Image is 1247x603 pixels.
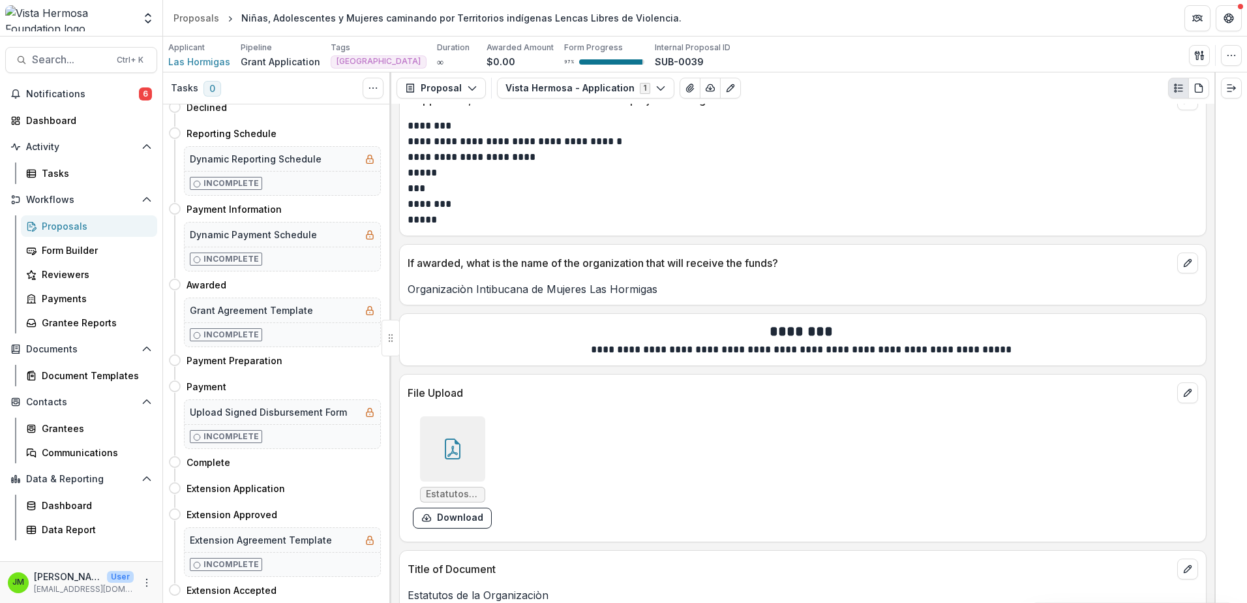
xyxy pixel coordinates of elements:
[26,142,136,153] span: Activity
[173,11,219,25] div: Proposals
[21,215,157,237] a: Proposals
[1168,78,1189,99] button: Plaintext view
[139,5,157,31] button: Open entity switcher
[171,83,198,94] h3: Tasks
[42,219,147,233] div: Proposals
[21,442,157,463] a: Communications
[187,456,230,469] h4: Complete
[32,54,109,66] span: Search...
[42,422,147,435] div: Grantees
[21,365,157,386] a: Document Templates
[21,312,157,333] a: Grantee Reports
[1177,382,1198,403] button: edit
[42,523,147,536] div: Data Report
[168,8,687,27] nav: breadcrumb
[397,78,486,99] button: Proposal
[168,55,230,69] a: Las Hormigas
[187,278,226,292] h4: Awarded
[187,354,282,367] h4: Payment Preparation
[42,446,147,459] div: Communications
[139,575,155,591] button: More
[203,431,259,442] p: Incomplete
[655,55,704,69] p: SUB-0039
[21,519,157,540] a: Data Report
[241,11,682,25] div: Niñas, Adolescentes y Mujeres caminando por Territorios indígenas Lencas Libres de Violencia.
[42,292,147,305] div: Payments
[187,100,227,114] h4: Declined
[5,84,157,104] button: Notifications6
[21,288,157,309] a: Payments
[187,482,285,495] h4: Extension Application
[168,8,224,27] a: Proposals
[408,281,1198,297] p: Organizaciòn Intibucana de Mujeres Las Hormigas
[26,194,136,206] span: Workflows
[5,189,157,210] button: Open Workflows
[363,78,383,99] button: Toggle View Cancelled Tasks
[139,87,152,100] span: 6
[12,578,24,587] div: Jerry Martinez
[21,264,157,285] a: Reviewers
[1184,5,1210,31] button: Partners
[21,495,157,516] a: Dashboard
[437,55,443,69] p: ∞
[42,316,147,330] div: Grantee Reports
[42,166,147,180] div: Tasks
[168,42,205,54] p: Applicant
[187,508,277,521] h4: Extension Approved
[34,570,102,583] p: [PERSON_NAME]
[190,405,347,419] h5: Upload Signed Disbursement Form
[1177,253,1198,273] button: edit
[5,5,134,31] img: Vista Hermosa Foundation logo
[241,42,272,54] p: Pipeline
[187,127,277,140] h4: Reporting Schedule
[408,561,1172,577] p: Title of Document
[187,380,226,394] h4: Payment
[190,533,332,547] h5: Extension Agreement Template
[42,243,147,257] div: Form Builder
[1188,78,1209,99] button: PDF view
[5,469,157,489] button: Open Data & Reporting
[203,559,259,570] p: Incomplete
[408,385,1172,401] p: File Upload
[26,397,136,408] span: Contacts
[426,489,479,500] span: Estatutos Reformados y certificados 2021.pdf
[331,42,350,54] p: Tags
[408,255,1172,271] p: If awarded, what is the name of the organization that will receive the funds?
[5,47,157,73] button: Search...
[187,583,277,597] h4: Extension Accepted
[21,162,157,184] a: Tasks
[655,42,730,54] p: Internal Proposal ID
[413,416,492,529] div: Estatutos Reformados y certificados 2021.pdfdownload-form-response
[190,303,313,317] h5: Grant Agreement Template
[187,202,282,216] h4: Payment Information
[34,583,134,595] p: [EMAIL_ADDRESS][DOMAIN_NAME]
[21,418,157,439] a: Grantees
[413,508,492,529] button: download-form-response
[680,78,700,99] button: View Attached Files
[1221,78,1242,99] button: Expand right
[487,55,515,69] p: $0.00
[564,57,574,67] p: 97 %
[497,78,674,99] button: Vista Hermosa - Application1
[21,240,157,261] a: Form Builder
[5,110,157,131] a: Dashboard
[26,114,147,127] div: Dashboard
[1177,559,1198,580] button: edit
[107,571,134,583] p: User
[26,344,136,355] span: Documents
[42,499,147,512] div: Dashboard
[1216,5,1242,31] button: Get Help
[337,57,421,66] span: [GEOGRAPHIC_DATA]
[203,329,259,341] p: Incomplete
[203,81,221,97] span: 0
[26,474,136,485] span: Data & Reporting
[5,339,157,360] button: Open Documents
[564,42,623,54] p: Form Progress
[26,89,139,100] span: Notifications
[5,392,157,412] button: Open Contacts
[720,78,741,99] button: Edit as form
[437,42,470,54] p: Duration
[42,268,147,281] div: Reviewers
[203,178,259,189] p: Incomplete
